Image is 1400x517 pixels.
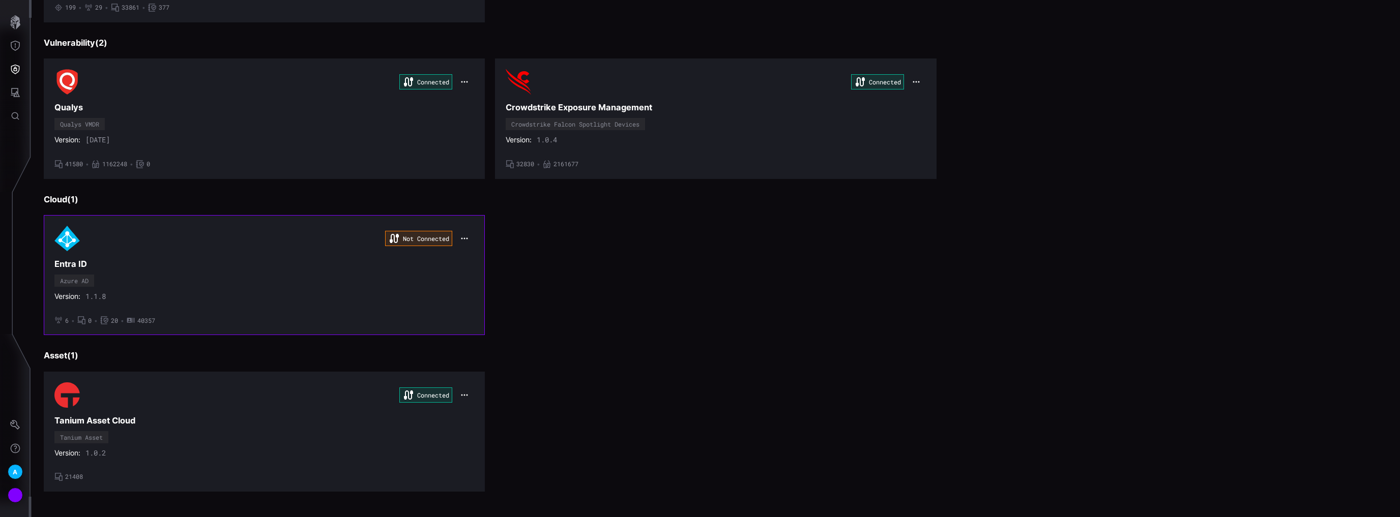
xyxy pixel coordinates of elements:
span: 6 [65,317,69,325]
span: 20 [111,317,118,325]
h3: Crowdstrike Exposure Management [506,102,925,113]
span: • [142,4,145,12]
div: Qualys VMDR [60,121,99,127]
span: 32830 [516,160,534,168]
span: • [71,317,75,325]
img: Qualys VMDR [54,69,80,95]
span: • [537,160,540,168]
h3: Vulnerability ( 2 ) [44,38,1388,48]
span: 0 [88,317,92,325]
span: 40357 [137,317,155,325]
span: 1.0.4 [537,135,557,144]
h3: Cloud ( 1 ) [44,194,1388,205]
span: A [13,467,17,477]
span: Version: [54,135,80,144]
span: 21408 [65,473,83,481]
span: Version: [54,448,80,458]
div: Connected [399,387,452,403]
h3: Entra ID [54,259,474,269]
div: Connected [399,74,452,89]
span: • [94,317,98,325]
span: Version: [506,135,532,144]
span: • [85,160,89,168]
h3: Asset ( 1 ) [44,350,1388,361]
span: 1.0.2 [85,448,106,458]
div: Tanium Asset [60,434,103,440]
span: • [130,160,133,168]
span: 199 [65,4,76,12]
span: 0 [147,160,150,168]
div: Crowdstrike Falcon Spotlight Devices [511,121,639,127]
span: [DATE] [85,135,110,144]
div: Azure AD [60,278,89,284]
h3: Tanium Asset Cloud [54,415,474,426]
h3: Qualys [54,102,474,113]
span: 29 [95,4,102,12]
span: Version: [54,292,80,301]
span: 41580 [65,160,83,168]
img: Crowdstrike Falcon Spotlight Devices [506,69,531,95]
span: • [105,4,108,12]
span: 33861 [122,4,139,12]
span: 1162248 [102,160,127,168]
button: A [1,460,30,483]
span: • [78,4,82,12]
div: Connected [851,74,904,89]
div: Not Connected [385,231,452,246]
span: • [121,317,124,325]
img: Tanium Asset [54,382,80,408]
span: 1.1.8 [85,292,106,301]
span: 2161677 [553,160,578,168]
span: 377 [159,4,169,12]
img: Azure AD [54,226,80,251]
